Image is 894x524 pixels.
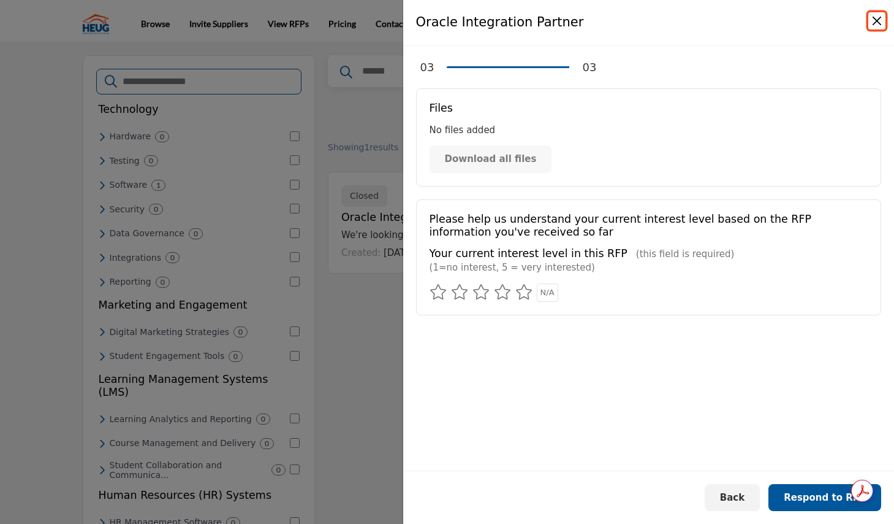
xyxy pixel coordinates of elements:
div: 03 [420,59,434,75]
span: (this field is required) [636,249,735,260]
span: Back [720,492,744,503]
button: Back [705,484,760,512]
h5: Your current interest level in this RFP [430,247,627,260]
button: Close [868,12,885,29]
span: N/A [540,288,555,297]
span: (1=no interest, 5 = very interested) [430,262,595,273]
h5: Please help us understand your current interest level based on the RFP information you've receive... [430,213,868,239]
span: Respond to RFP [784,492,866,503]
div: 03 [582,59,596,75]
button: Respond to RFP [768,484,881,512]
div: No files added [430,123,868,137]
h4: Oracle Integration Partner [416,13,584,33]
h5: Files [430,102,868,115]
